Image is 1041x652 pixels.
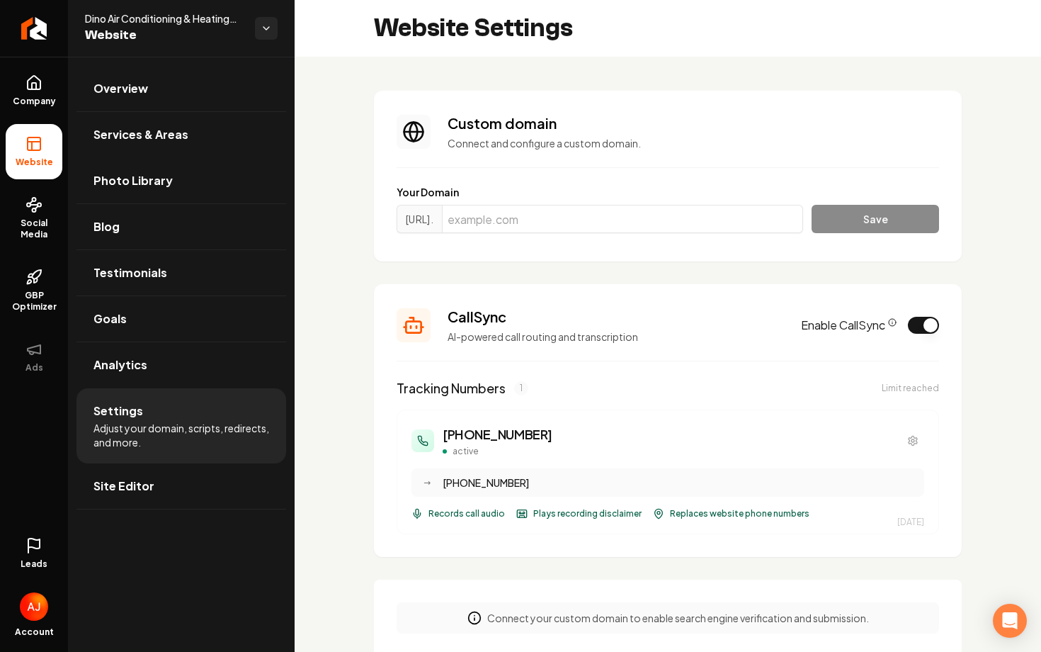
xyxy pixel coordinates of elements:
[801,317,897,334] label: Enable CallSync
[76,296,286,342] a: Goals
[93,126,188,143] span: Services & Areas
[670,508,809,519] span: Replaces website phone numbers
[20,592,48,621] img: Austin Jellison
[888,318,897,327] button: CallSync Info
[76,158,286,203] a: Photo Library
[93,80,148,97] span: Overview
[76,250,286,296] a: Testimonials
[85,11,244,26] span: Dino Air Conditioning & Heating LLC
[443,476,916,490] div: [PHONE_NUMBER]
[93,218,120,235] span: Blog
[6,290,62,313] span: GBP Optimizer
[374,14,573,43] h2: Website Settings
[397,378,506,398] h3: Tracking Numbers
[448,113,939,133] h3: Custom domain
[453,446,479,457] span: active
[397,185,939,199] label: Your Domain
[93,310,127,327] span: Goals
[6,185,62,252] a: Social Media
[428,508,505,519] span: Records call audio
[443,425,552,444] h3: [PHONE_NUMBER]
[85,26,244,45] span: Website
[6,330,62,385] button: Ads
[76,463,286,509] a: Site Editor
[93,172,173,189] span: Photo Library
[76,112,286,157] a: Services & Areas
[6,526,62,581] a: Leads
[76,66,286,111] a: Overview
[93,356,147,373] span: Analytics
[93,421,269,449] span: Adjust your domain, scripts, redirects, and more.
[448,136,939,150] p: Connect and configure a custom domain.
[487,611,869,625] p: Connect your custom domain to enable search engine verification and submission.
[882,383,939,394] div: Limit reached
[533,508,642,519] span: Plays recording disclaimer
[76,204,286,249] a: Blog
[20,587,48,621] button: Open user button
[448,307,784,327] h3: CallSync
[93,403,143,420] span: Settings
[21,558,47,570] span: Leads
[93,264,167,281] span: Testimonials
[993,604,1027,638] div: Open Intercom Messenger
[76,342,286,388] a: Analytics
[6,257,62,324] a: GBP Optimizer
[423,477,431,488] span: →
[442,205,803,233] input: example.com
[514,381,528,395] span: 1
[6,218,62,240] span: Social Media
[20,362,49,373] span: Ads
[15,626,54,638] span: Account
[448,330,784,344] p: AI-powered call routing and transcription
[897,517,924,528] div: [DATE]
[6,63,62,118] a: Company
[21,17,47,40] img: Rebolt Logo
[7,96,62,107] span: Company
[93,478,154,495] span: Site Editor
[397,205,442,233] span: [URL].
[10,157,59,168] span: Website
